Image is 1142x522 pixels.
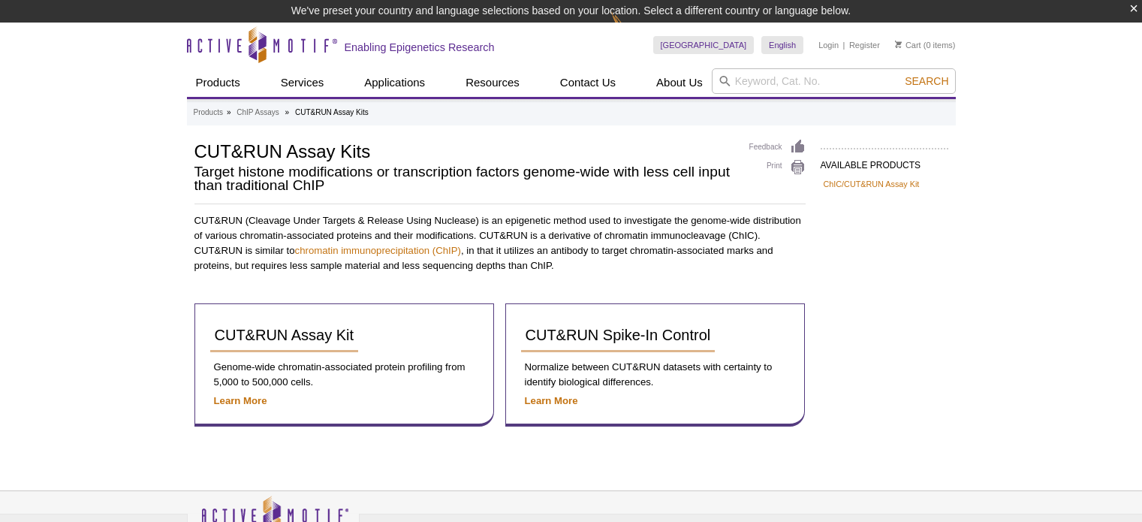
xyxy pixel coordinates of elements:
[345,41,495,54] h2: Enabling Epigenetics Research
[905,75,948,87] span: Search
[194,213,806,273] p: CUT&RUN (Cleavage Under Targets & Release Using Nuclease) is an epigenetic method used to investi...
[272,68,333,97] a: Services
[237,106,279,119] a: ChIP Assays
[824,177,920,191] a: ChIC/CUT&RUN Assay Kit
[611,11,651,47] img: Change Here
[215,327,354,343] span: CUT&RUN Assay Kit
[194,106,223,119] a: Products
[647,68,712,97] a: About Us
[227,108,231,116] li: »
[895,40,921,50] a: Cart
[526,327,711,343] span: CUT&RUN Spike-In Control
[849,40,880,50] a: Register
[194,165,734,192] h2: Target histone modifications or transcription factors genome-wide with less cell input than tradi...
[295,108,369,116] li: CUT&RUN Assay Kits
[818,40,839,50] a: Login
[187,68,249,97] a: Products
[749,159,806,176] a: Print
[210,319,359,352] a: CUT&RUN Assay Kit
[749,139,806,155] a: Feedback
[295,245,461,256] a: chromatin immunoprecipitation (ChIP)
[712,68,956,94] input: Keyword, Cat. No.
[900,74,953,88] button: Search
[285,108,290,116] li: »
[194,139,734,161] h1: CUT&RUN Assay Kits
[521,360,789,390] p: Normalize between CUT&RUN datasets with certainty to identify biological differences.
[355,68,434,97] a: Applications
[653,36,755,54] a: [GEOGRAPHIC_DATA]
[761,36,803,54] a: English
[210,360,478,390] p: Genome-wide chromatin-associated protein profiling from 5,000 to 500,000 cells.
[821,148,948,175] h2: AVAILABLE PRODUCTS
[895,36,956,54] li: (0 items)
[895,41,902,48] img: Your Cart
[843,36,845,54] li: |
[551,68,625,97] a: Contact Us
[214,395,267,406] a: Learn More
[521,319,716,352] a: CUT&RUN Spike-In Control
[525,395,578,406] a: Learn More
[456,68,529,97] a: Resources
